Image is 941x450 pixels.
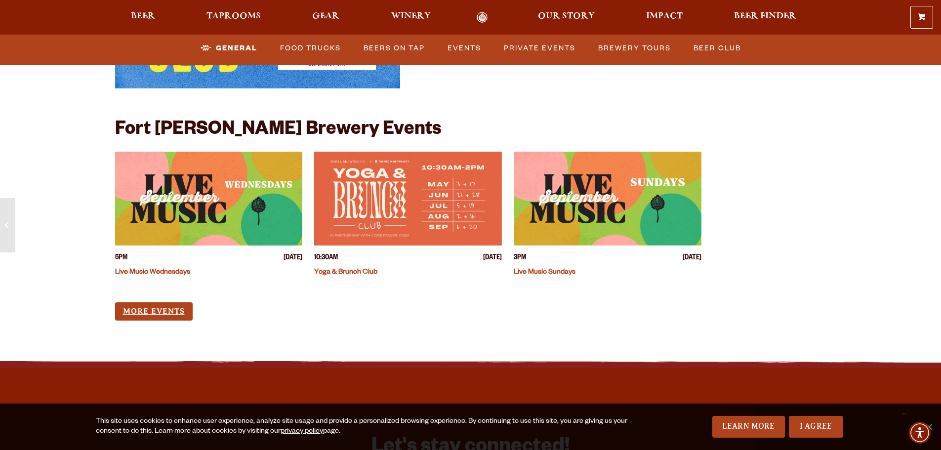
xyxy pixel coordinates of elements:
a: Food Trucks [276,37,345,60]
a: General [197,37,261,60]
span: Gear [312,12,339,20]
div: This site uses cookies to enhance user experience, analyze site usage and provide a personalized ... [96,417,631,437]
a: Brewery Tours [594,37,675,60]
a: Odell Home [464,12,501,23]
span: Beer Finder [734,12,796,20]
span: Taprooms [206,12,261,20]
span: [DATE] [284,253,302,264]
a: More Events (opens in a new window) [115,302,193,321]
a: Impact [640,12,689,23]
span: [DATE] [483,253,502,264]
a: Beer Finder [728,12,803,23]
a: Beer [124,12,162,23]
a: View event details [115,152,303,245]
a: View event details [314,152,502,245]
a: Events [444,37,485,60]
a: Live Music Wednesdays [115,269,190,277]
span: Our Story [538,12,595,20]
span: 3PM [514,253,526,264]
a: Taprooms [200,12,267,23]
span: Impact [646,12,683,20]
a: Winery [385,12,437,23]
a: I Agree [789,416,843,438]
span: 5PM [115,253,127,264]
a: Scroll to top [892,401,916,425]
a: privacy policy [281,428,323,436]
a: Live Music Sundays [514,269,575,277]
a: Private Events [500,37,579,60]
a: View event details [514,152,701,245]
span: 10:30AM [314,253,338,264]
a: Gear [306,12,346,23]
a: Beer Club [690,37,745,60]
a: Yoga & Brunch Club [314,269,377,277]
span: Beer [131,12,155,20]
a: Our Story [532,12,601,23]
span: [DATE] [683,253,701,264]
a: Beers on Tap [360,37,429,60]
span: Winery [391,12,431,20]
div: Accessibility Menu [909,422,931,444]
a: Learn More [712,416,785,438]
h2: Fort [PERSON_NAME] Brewery Events [115,120,441,142]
